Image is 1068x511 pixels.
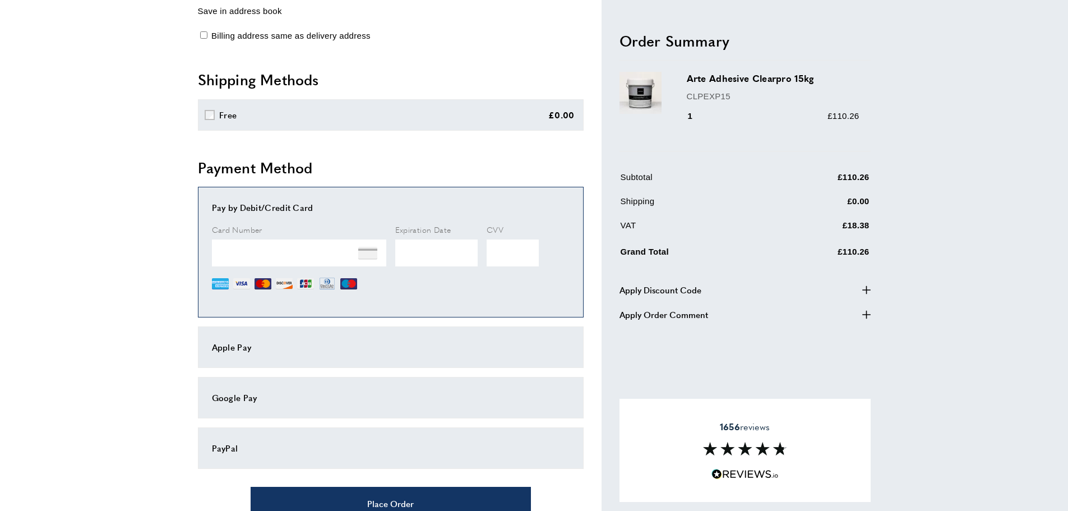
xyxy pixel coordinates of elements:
span: Expiration Date [395,224,451,235]
td: VAT [621,218,771,240]
span: Apply Order Comment [619,307,708,321]
span: £110.26 [827,111,859,120]
td: Shipping [621,194,771,216]
td: Subtotal [621,170,771,192]
span: Card Number [212,224,262,235]
img: DN.png [318,275,336,292]
img: VI.png [233,275,250,292]
h2: Payment Method [198,158,584,178]
img: Reviews section [703,442,787,455]
div: £0.00 [548,108,575,122]
img: NONE.png [358,244,377,263]
td: £110.26 [771,242,870,266]
h2: Shipping Methods [198,70,584,90]
img: MC.png [255,275,271,292]
h2: Order Summary [619,30,871,50]
img: DI.png [276,275,293,292]
span: Apply Discount Code [619,283,701,296]
iframe: Secure Credit Card Frame - CVV [487,240,539,266]
div: Free [219,108,237,122]
img: MI.png [340,275,357,292]
strong: 1656 [720,420,740,433]
span: Save in address book [198,6,282,16]
td: £110.26 [771,170,870,192]
iframe: Secure Credit Card Frame - Credit Card Number [212,240,386,266]
iframe: Secure Credit Card Frame - Expiration Date [395,240,478,266]
td: £18.38 [771,218,870,240]
span: Billing address same as delivery address [211,31,371,40]
input: Billing address same as delivery address [200,31,207,39]
div: Apple Pay [212,340,570,354]
img: Reviews.io 5 stars [711,469,779,480]
img: Arte Adhesive Clearpro 15kg [619,72,662,114]
img: JCB.png [297,275,314,292]
div: 1 [687,109,709,122]
img: AE.png [212,275,229,292]
div: PayPal [212,441,570,455]
span: reviews [720,421,770,432]
div: Pay by Debit/Credit Card [212,201,570,214]
h3: Arte Adhesive Clearpro 15kg [687,72,859,85]
span: CVV [487,224,503,235]
td: £0.00 [771,194,870,216]
div: Google Pay [212,391,570,404]
p: CLPEXP15 [687,89,859,103]
td: Grand Total [621,242,771,266]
